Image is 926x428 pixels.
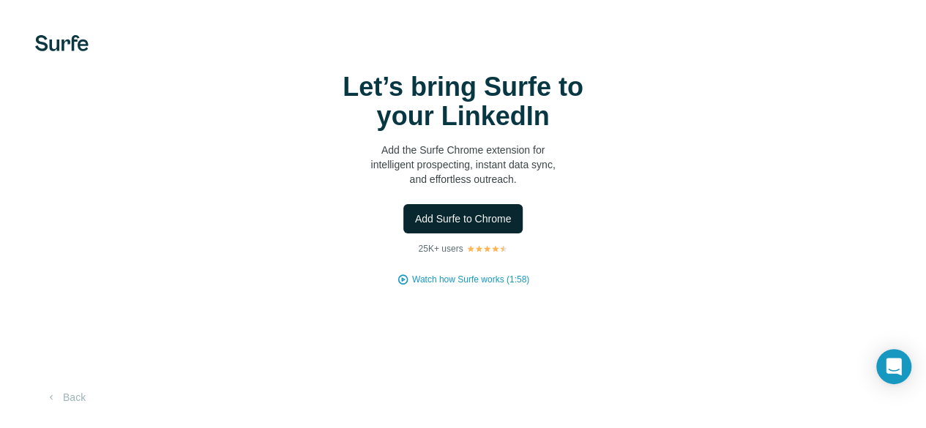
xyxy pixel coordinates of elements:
div: Open Intercom Messenger [876,349,911,384]
img: Surfe's logo [35,35,89,51]
span: Add Surfe to Chrome [415,211,512,226]
p: 25K+ users [418,242,463,255]
img: Rating Stars [466,244,508,253]
p: Add the Surfe Chrome extension for intelligent prospecting, instant data sync, and effortless out... [317,143,610,187]
button: Back [35,384,96,410]
button: Watch how Surfe works (1:58) [412,273,529,286]
h1: Let’s bring Surfe to your LinkedIn [317,72,610,131]
button: Add Surfe to Chrome [403,204,523,233]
